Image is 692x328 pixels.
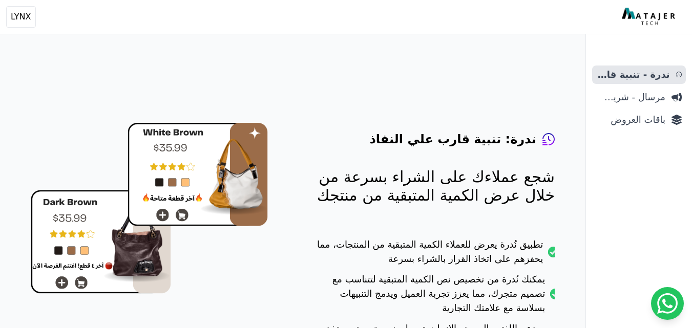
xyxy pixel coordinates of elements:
[309,168,555,205] p: شجع عملاءك على الشراء بسرعة من خلال عرض الكمية المتبقية من منتجك
[309,237,555,272] li: تطبيق نُدرة يعرض للعملاء الكمية المتبقية من المنتجات، مما يحفزهم على اتخاذ القرار بالشراء بسرعة
[596,113,665,127] span: باقات العروض
[31,123,268,294] img: hero
[596,68,670,82] span: ندرة - تنبية قارب علي النفاذ
[309,272,555,321] li: يمكنك نُدرة من تخصيص نص الكمية المتبقية لتتناسب مع تصميم متجرك، مما يعزز تجربة العميل ويدمج التنب...
[369,131,536,147] h4: ندرة: تنبية قارب علي النفاذ
[6,6,36,28] button: LYNX
[11,11,31,23] span: LYNX
[622,8,678,26] img: MatajerTech Logo
[596,90,665,104] span: مرسال - شريط دعاية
